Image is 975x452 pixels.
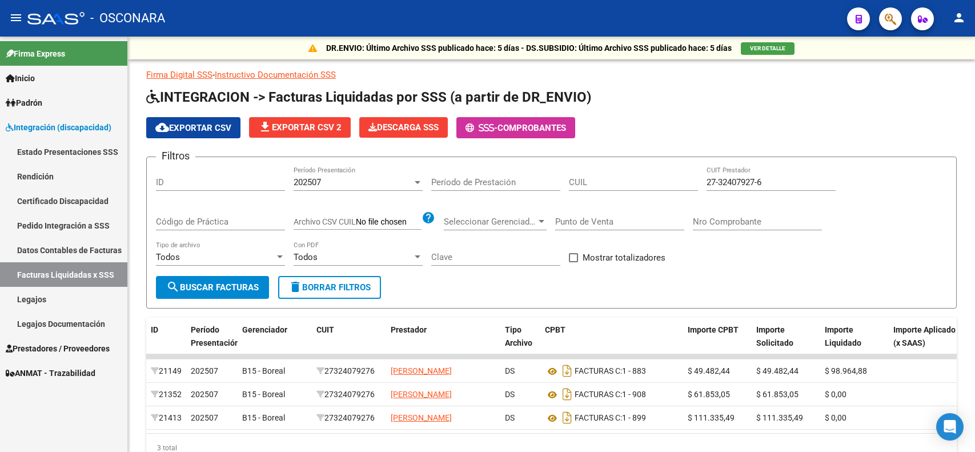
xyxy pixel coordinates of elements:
span: Padrón [6,97,42,109]
datatable-header-cell: Tipo Archivo [500,318,540,368]
datatable-header-cell: Prestador [386,318,500,368]
span: B15 - Boreal [242,390,285,399]
i: Descargar documento [560,362,575,380]
a: Instructivo Documentación SSS [215,70,336,80]
mat-icon: search [166,280,180,294]
span: Inicio [6,72,35,85]
span: $ 111.335,49 [688,413,735,422]
div: 21413 [151,411,182,425]
button: Buscar Facturas [156,276,269,299]
span: 202507 [191,390,218,399]
span: Período Presentación [191,325,239,347]
span: [PERSON_NAME] [391,390,452,399]
button: Exportar CSV [146,117,240,138]
datatable-header-cell: CPBT [540,318,683,368]
mat-icon: person [952,11,966,25]
span: Gerenciador [242,325,287,334]
button: -Comprobantes [456,117,575,138]
button: VER DETALLE [741,42,795,55]
datatable-header-cell: Importe Liquidado [820,318,889,368]
span: Prestador [391,325,427,334]
span: Importe Liquidado [825,325,861,347]
span: - OSCONARA [90,6,165,31]
p: DR.ENVIO: Último Archivo SSS publicado hace: 5 días - DS.SUBSIDIO: Último Archivo SSS publicado h... [326,42,732,54]
mat-icon: help [422,211,435,225]
datatable-header-cell: Importe Aplicado (x SAAS) [889,318,963,368]
span: DS [505,413,515,422]
span: Tipo Archivo [505,325,532,347]
span: 202507 [294,177,321,187]
span: Buscar Facturas [166,282,259,293]
div: 1 - 883 [545,362,679,380]
span: Todos [156,252,180,262]
div: 21352 [151,388,182,401]
span: Importe CPBT [688,325,739,334]
span: Borrar Filtros [288,282,371,293]
i: Descargar documento [560,385,575,403]
span: Seleccionar Gerenciador [444,217,536,227]
div: Open Intercom Messenger [936,413,964,441]
span: FACTURAS C: [575,414,622,423]
datatable-header-cell: Importe Solicitado [752,318,820,368]
span: [PERSON_NAME] [391,366,452,375]
mat-icon: cloud_download [155,121,169,134]
span: $ 98.964,88 [825,366,867,375]
div: 21149 [151,365,182,378]
span: DS [505,366,515,375]
datatable-header-cell: CUIT [312,318,386,368]
span: FACTURAS C: [575,367,622,376]
button: Exportar CSV 2 [249,117,351,138]
button: Descarga SSS [359,117,448,138]
mat-icon: delete [288,280,302,294]
span: B15 - Boreal [242,366,285,375]
app-download-masive: Descarga masiva de comprobantes (adjuntos) [359,117,448,138]
span: $ 111.335,49 [756,413,803,422]
mat-icon: menu [9,11,23,25]
span: Exportar CSV [155,123,231,133]
h3: Filtros [156,148,195,164]
i: Descargar documento [560,409,575,427]
span: FACTURAS C: [575,390,622,399]
span: $ 61.853,05 [688,390,730,399]
span: DS [505,390,515,399]
span: B15 - Boreal [242,413,285,422]
span: Descarga SSS [368,122,439,133]
span: 202507 [191,366,218,375]
span: - [466,123,497,133]
span: $ 0,00 [825,390,846,399]
div: 27324079276 [316,411,382,425]
div: 27324079276 [316,388,382,401]
span: Integración (discapacidad) [6,121,111,134]
div: 27324079276 [316,365,382,378]
div: 1 - 899 [545,409,679,427]
span: ANMAT - Trazabilidad [6,367,95,379]
span: Importe Aplicado (x SAAS) [893,325,956,347]
span: INTEGRACION -> Facturas Liquidadas por SSS (a partir de DR_ENVIO) [146,89,591,105]
span: CUIT [316,325,334,334]
span: VER DETALLE [750,45,785,51]
span: Archivo CSV CUIL [294,217,356,226]
span: Exportar CSV 2 [258,122,342,133]
span: $ 0,00 [825,413,846,422]
span: Todos [294,252,318,262]
datatable-header-cell: Gerenciador [238,318,312,368]
span: $ 61.853,05 [756,390,799,399]
span: Firma Express [6,47,65,60]
datatable-header-cell: Período Presentación [186,318,238,368]
span: Importe Solicitado [756,325,793,347]
datatable-header-cell: ID [146,318,186,368]
span: ID [151,325,158,334]
datatable-header-cell: Importe CPBT [683,318,752,368]
a: Firma Digital SSS [146,70,212,80]
span: Comprobantes [497,123,566,133]
mat-icon: file_download [258,120,272,134]
span: Mostrar totalizadores [583,251,665,265]
input: Archivo CSV CUIL [356,217,422,227]
button: Borrar Filtros [278,276,381,299]
span: CPBT [545,325,565,334]
span: [PERSON_NAME] [391,413,452,422]
span: 202507 [191,413,218,422]
span: $ 49.482,44 [756,366,799,375]
p: - [146,69,957,81]
span: Prestadores / Proveedores [6,342,110,355]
